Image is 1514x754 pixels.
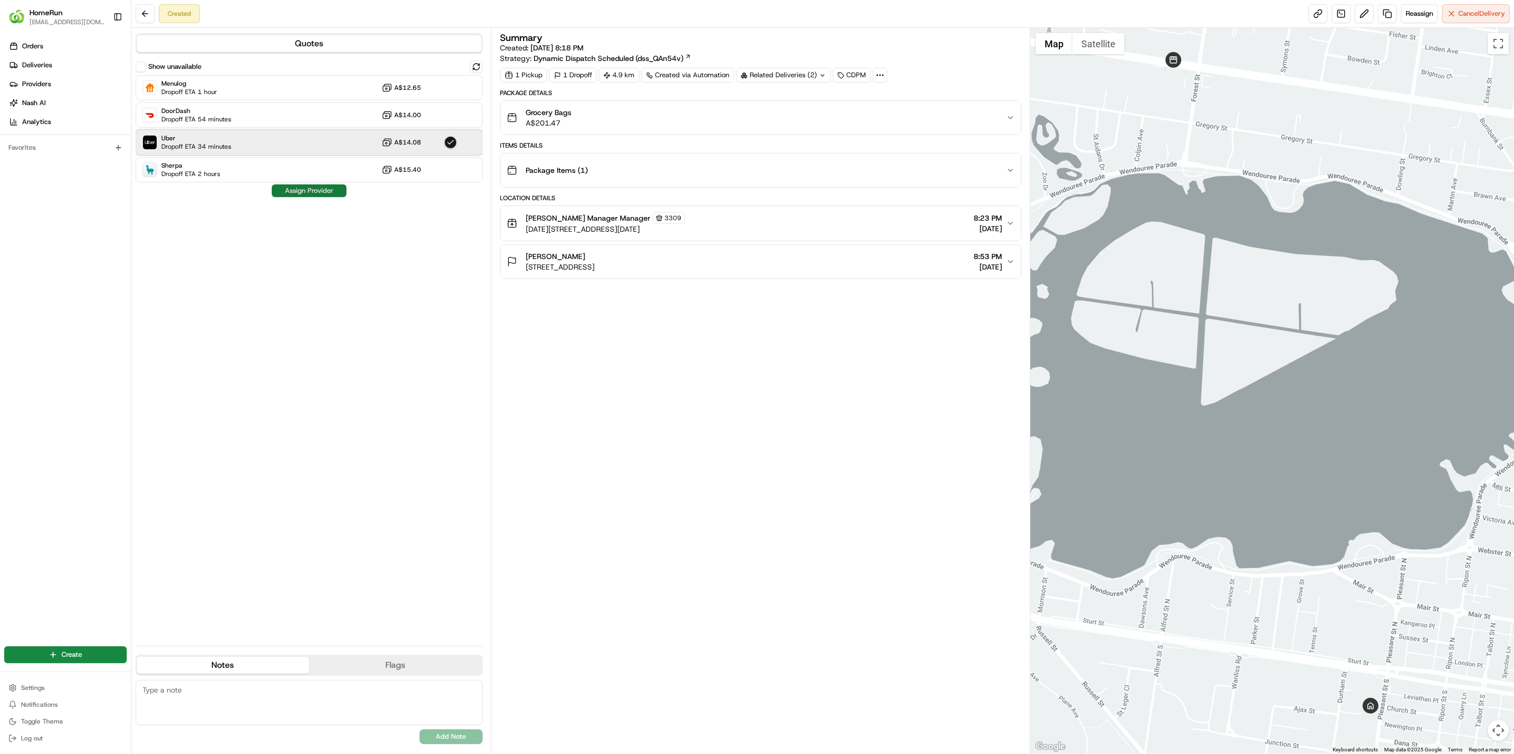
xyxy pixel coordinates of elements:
button: Notes [137,657,309,674]
img: Sherpa [143,163,157,177]
span: Sherpa [161,161,220,170]
span: A$14.00 [394,111,421,119]
button: CancelDelivery [1442,4,1510,23]
div: Related Deliveries (2) [736,68,831,82]
button: Package Items (1) [500,153,1021,187]
span: Uber [161,134,231,142]
span: Reassign [1406,9,1433,18]
a: Nash AI [4,95,131,111]
h3: Summary [500,33,543,43]
span: Notifications [21,700,58,709]
div: Strategy: [500,53,691,64]
span: Analytics [22,117,51,127]
span: Toggle Theme [21,717,63,726]
a: Orders [4,38,131,55]
a: Created via Automation [641,68,734,82]
span: A$15.40 [394,166,421,174]
button: Grocery BagsA$201.47 [500,101,1021,135]
button: [PERSON_NAME] Manager Manager3309[DATE][STREET_ADDRESS][DATE]8:23 PM[DATE] [500,206,1021,241]
button: [PERSON_NAME][STREET_ADDRESS]8:53 PM[DATE] [500,245,1021,278]
button: HomeRun [29,7,63,18]
span: DoorDash [161,107,231,115]
div: Package Details [500,89,1021,97]
span: Created: [500,43,584,53]
span: Dropoff ETA 1 hour [161,88,217,96]
span: [DATE][STREET_ADDRESS][DATE] [526,224,685,234]
span: Map data ©2025 Google [1384,747,1441,752]
a: Terms (opens in new tab) [1448,747,1462,752]
div: Location Details [500,194,1021,202]
a: Open this area in Google Maps (opens a new window) [1033,740,1068,753]
span: A$12.65 [394,84,421,92]
button: Toggle fullscreen view [1488,33,1509,54]
button: A$14.08 [382,137,421,148]
a: Dynamic Dispatch Scheduled (dss_QAn54v) [534,53,691,64]
span: [PERSON_NAME] Manager Manager [526,213,650,223]
img: Google [1033,740,1068,753]
div: Favorites [4,139,127,156]
span: Dropoff ETA 2 hours [161,170,220,178]
button: [EMAIL_ADDRESS][DOMAIN_NAME] [29,18,105,26]
span: [PERSON_NAME] [526,251,585,262]
a: Providers [4,76,131,92]
span: A$14.08 [394,138,421,147]
span: [STREET_ADDRESS] [526,262,595,272]
button: Quotes [137,35,482,52]
img: DoorDash [143,108,157,122]
a: Report a map error [1469,747,1511,752]
div: Items Details [500,141,1021,150]
button: Notifications [4,697,127,712]
button: Toggle Theme [4,714,127,729]
div: 4.9 km [599,68,639,82]
a: Deliveries [4,57,131,74]
span: Dropoff ETA 34 minutes [161,142,231,151]
span: Cancel Delivery [1458,9,1505,18]
span: Log out [21,734,43,742]
span: [DATE] [974,262,1002,272]
img: HomeRun [8,8,25,25]
span: 3309 [664,214,681,222]
label: Show unavailable [148,62,201,71]
a: Analytics [4,113,131,130]
span: Orders [22,42,43,51]
span: [DATE] [974,223,1002,234]
button: Reassign [1401,4,1438,23]
span: 8:23 PM [974,213,1002,223]
span: Dynamic Dispatch Scheduled (dss_QAn54v) [534,53,683,64]
span: Nash AI [22,98,46,108]
span: Menulog [161,79,217,88]
button: HomeRunHomeRun[EMAIL_ADDRESS][DOMAIN_NAME] [4,4,109,29]
button: Flags [309,657,482,674]
button: Map camera controls [1488,720,1509,741]
div: 1 Pickup [500,68,547,82]
span: Grocery Bags [526,107,571,118]
button: Log out [4,731,127,746]
button: Keyboard shortcuts [1333,746,1378,753]
span: 8:53 PM [974,251,1002,262]
button: Show street map [1036,33,1072,54]
span: Create [62,650,82,659]
button: A$14.00 [382,110,421,120]
button: A$12.65 [382,82,421,93]
span: Deliveries [22,60,52,70]
button: Assign Provider [272,184,346,197]
button: Create [4,646,127,663]
div: CDPM [833,68,871,82]
img: Uber [143,136,157,149]
button: A$15.40 [382,164,421,175]
button: Settings [4,680,127,695]
div: 1 Dropoff [549,68,597,82]
span: [DATE] 8:18 PM [530,43,584,53]
img: Menulog [143,81,157,95]
span: Package Items ( 1 ) [526,165,588,175]
span: Settings [21,684,45,692]
span: Providers [22,79,51,89]
span: A$201.47 [526,118,571,128]
span: Dropoff ETA 54 minutes [161,115,231,123]
button: Show satellite imagery [1072,33,1124,54]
